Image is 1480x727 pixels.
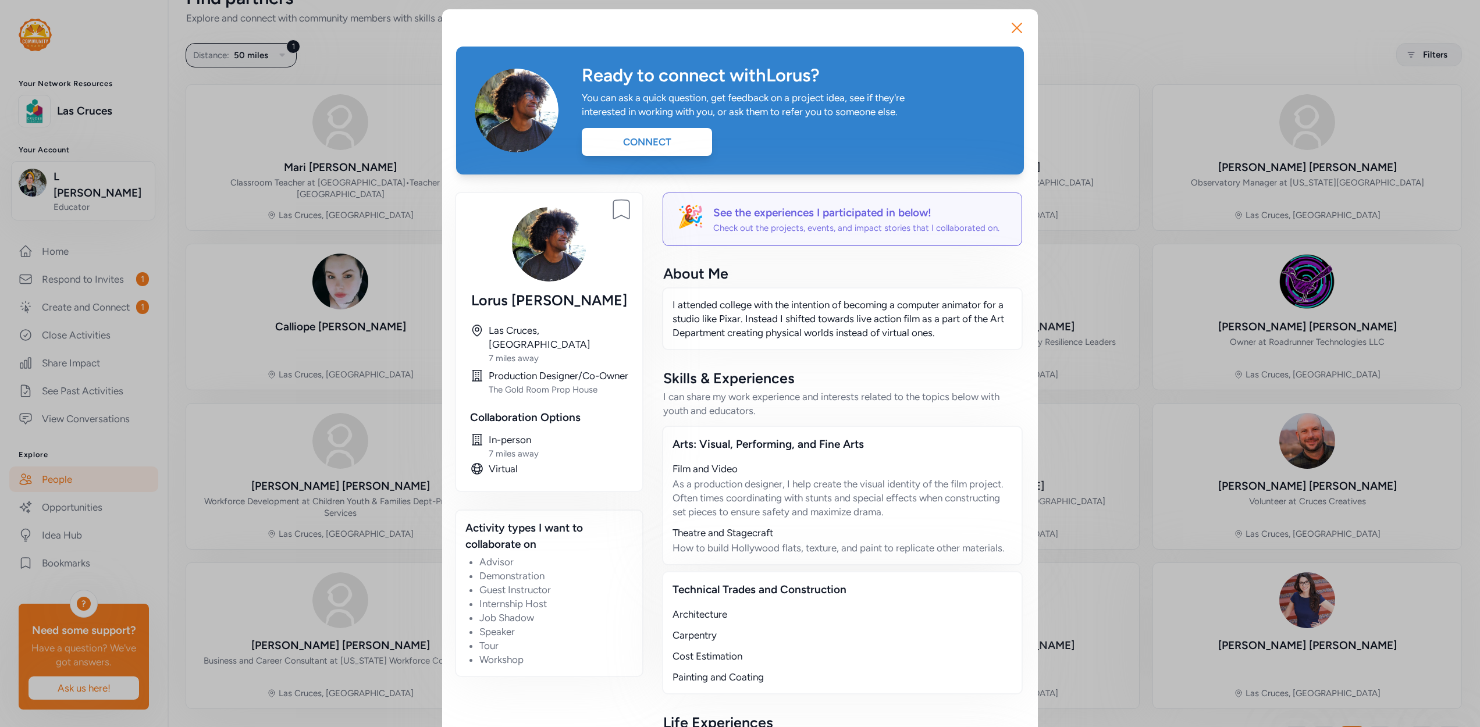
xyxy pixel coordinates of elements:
div: Cost Estimation [673,649,1012,663]
img: Avatar [512,207,586,281]
div: The Gold Room Prop House [489,384,628,395]
div: Film and Video [673,462,1012,476]
li: Speaker [479,625,633,639]
div: 🎉 [677,205,704,234]
div: Collaboration Options [470,409,628,426]
div: As a production designer, I help create the visual identity of the film project. Often times coor... [673,477,1012,519]
div: Production Designer/Co-Owner [489,369,628,383]
li: Advisor [479,555,633,569]
li: Internship Host [479,597,633,611]
div: Activity types I want to collaborate on [465,520,633,553]
div: See the experiences I participated in below! [713,205,999,221]
div: 7 miles away [489,448,628,459]
div: In-person [489,433,628,447]
div: Carpentry [673,628,1012,642]
div: Technical Trades and Construction [673,582,1012,598]
div: Skills & Experiences [663,369,1022,387]
li: Workshop [479,653,633,667]
div: Connect [582,128,712,156]
div: You can ask a quick question, get feedback on a project idea, see if they're interested in workin... [582,91,917,119]
div: I can share my work experience and interests related to the topics below with youth and educators. [663,390,1022,418]
div: 7 miles away [489,352,628,364]
li: Guest Instructor [479,583,633,597]
div: Architecture [673,607,1012,621]
div: Las Cruces, [GEOGRAPHIC_DATA] [489,323,628,351]
li: Tour [479,639,633,653]
p: I attended college with the intention of becoming a computer animator for a studio like Pixar. In... [673,298,1012,340]
div: Ready to connect with Lorus ? [582,65,1005,86]
div: Theatre and Stagecraft [673,526,1012,540]
div: Arts: Visual, Performing, and Fine Arts [673,436,1012,452]
div: Check out the projects, events, and impact stories that I collaborated on. [713,222,999,234]
div: About Me [663,264,1022,283]
div: Virtual [489,462,628,476]
div: How to build Hollywood flats, texture, and paint to replicate other materials. [673,541,1012,555]
div: Lorus [PERSON_NAME] [470,291,628,309]
li: Demonstration [479,569,633,583]
div: Painting and Coating [673,670,1012,684]
img: Avatar [475,69,558,152]
li: Job Shadow [479,611,633,625]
